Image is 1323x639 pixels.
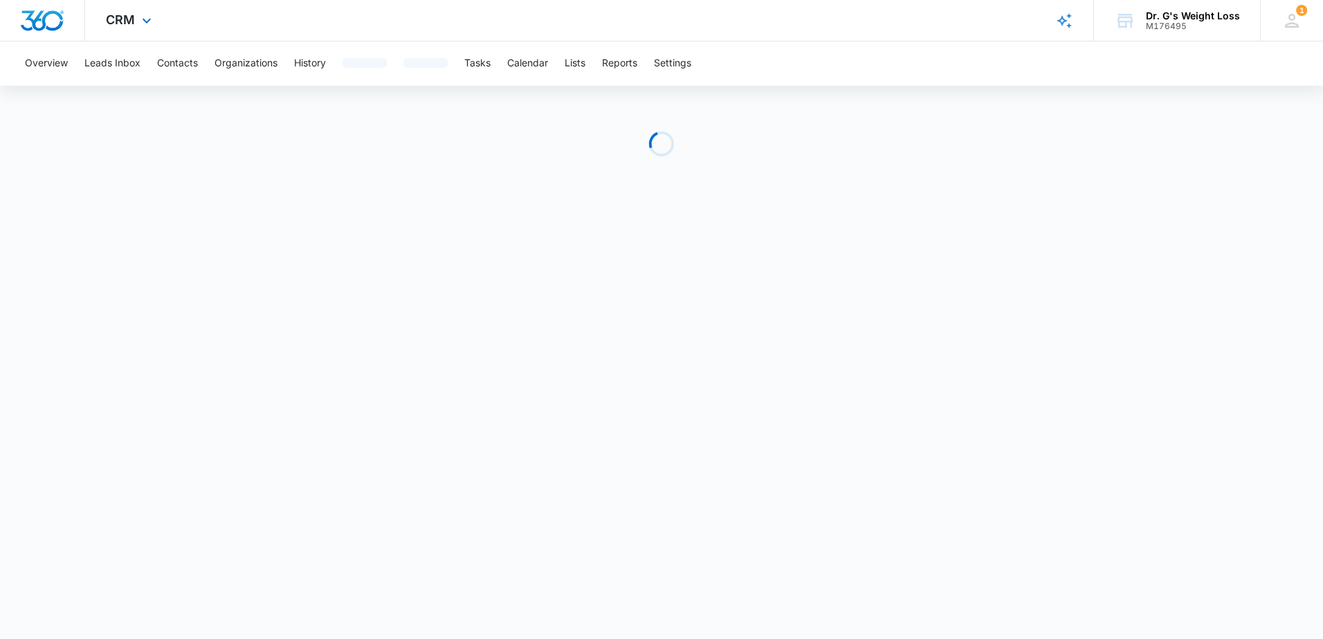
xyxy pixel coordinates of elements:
[84,41,140,86] button: Leads Inbox
[25,41,68,86] button: Overview
[1146,21,1240,31] div: account id
[215,41,277,86] button: Organizations
[1146,10,1240,21] div: account name
[157,41,198,86] button: Contacts
[602,41,637,86] button: Reports
[1296,5,1307,16] span: 1
[294,41,326,86] button: History
[106,12,135,27] span: CRM
[507,41,548,86] button: Calendar
[654,41,691,86] button: Settings
[1296,5,1307,16] div: notifications count
[464,41,491,86] button: Tasks
[565,41,585,86] button: Lists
